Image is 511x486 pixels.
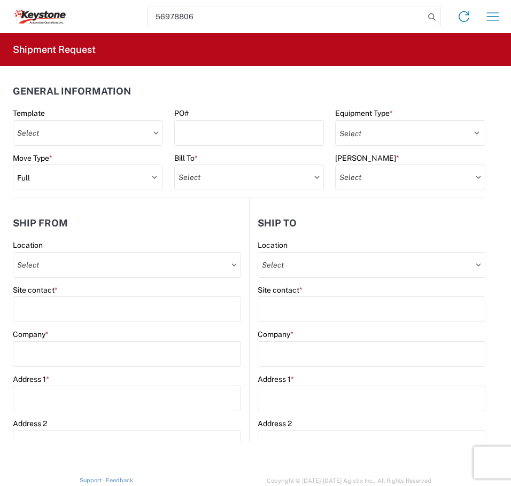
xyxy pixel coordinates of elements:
[13,285,58,295] label: Site contact
[258,374,294,384] label: Address 1
[13,374,49,384] label: Address 1
[13,419,47,428] label: Address 2
[335,108,393,118] label: Equipment Type
[13,153,52,163] label: Move Type
[258,218,297,229] h2: Ship to
[258,285,303,295] label: Site contact
[258,240,288,250] label: Location
[106,477,133,483] a: Feedback
[174,108,189,118] label: PO#
[174,153,198,163] label: Bill To
[13,86,131,97] h2: General Information
[258,252,485,278] input: Select
[174,164,324,190] input: Select
[258,419,292,428] label: Address 2
[13,108,45,118] label: Template
[335,164,485,190] input: Select
[258,330,293,339] label: Company
[335,153,399,163] label: [PERSON_NAME]
[13,43,96,56] h2: Shipment Request
[148,6,424,27] input: Shipment, tracking or reference number
[80,477,106,483] a: Support
[13,120,163,146] input: Select
[13,218,68,229] h2: Ship from
[13,240,43,250] label: Location
[13,252,241,278] input: Select
[267,476,431,485] span: Copyright © [DATE]-[DATE] Agistix Inc., All Rights Reserved
[13,330,49,339] label: Company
